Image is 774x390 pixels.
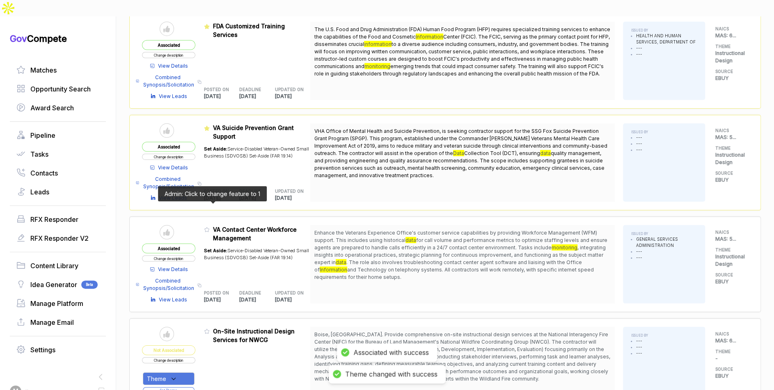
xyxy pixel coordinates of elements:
p: EBUY [715,278,748,285]
span: Tasks [30,149,48,159]
p: [DATE] [275,296,311,303]
p: [DATE] [239,93,275,100]
a: Manage Platform [16,299,99,308]
a: Contacts [16,168,99,178]
a: Opportunity Search [16,84,99,94]
a: Combined Synopsis/Solicitation [136,277,195,292]
mark: information [364,41,392,47]
h1: Compete [10,33,106,44]
h5: NAICS [715,128,748,134]
mark: Information [416,34,443,40]
span: Service-Disabled Veteran-Owned Small Business (SDVOSB) Set-Aside (FAR 19.14) [204,146,309,159]
h5: SOURCE [715,68,748,75]
h5: ISSUED BY [631,130,648,135]
span: Manage Email [30,317,74,327]
h5: UPDATED ON [275,290,298,296]
h5: SOURCE [715,366,748,372]
p: EBUY [715,75,748,82]
span: Matches [30,65,57,75]
h5: POSTED ON [204,290,227,296]
p: [DATE] [204,296,240,303]
button: Change description [142,255,195,262]
span: and Technology on telephony systems. All contractors will work remotely, with specific internet s... [314,267,594,280]
h5: THEME [715,43,748,50]
span: View Leads [159,296,187,303]
span: Content Library [30,261,78,271]
a: Tasks [16,149,99,159]
span: Associated [142,40,195,50]
span: for call volume and performance metrics to optimize staffing levels and ensure agents are prepare... [314,237,607,251]
span: Boise, [GEOGRAPHIC_DATA]. Provide comprehensive on-site instructional design services at the Nati... [314,331,610,382]
span: MAS: 5 ... [715,236,736,242]
a: Manage Email [16,317,99,327]
p: [DATE] [275,194,311,202]
a: Content Library [16,261,99,271]
p: [DATE] [239,296,275,303]
h5: POSTED ON [204,87,227,93]
li: --- [636,51,697,57]
span: Contacts [30,168,58,178]
span: Combined Synopsis/Solicitation [142,74,195,89]
span: RFX Responder [30,214,78,224]
a: Matches [16,65,99,75]
span: Enhance the Veterans Experience Office's customer service capabilities by providing Workforce Man... [314,230,597,243]
h5: THEME [715,349,748,355]
span: , integrating insights into operational practices, strategic planning for continuous improvement,... [314,244,606,265]
span: Center (FCIC). The FCIC, serving as the primary contact point for HFP, disseminates crucial [314,34,610,47]
mark: data [336,259,346,265]
a: Combined Synopsis/Solicitation [136,74,195,89]
a: Idea GeneratorBeta [16,280,99,290]
li: --- [636,45,697,51]
a: RFX Responder V2 [16,233,99,243]
span: Theme [147,374,166,383]
li: --- [636,344,648,350]
span: MAS: 6 ... [715,338,736,344]
div: Theme changed with success [345,370,437,379]
h5: THEME [715,145,748,151]
h5: SOURCE [715,170,748,176]
span: Leads [30,187,49,197]
span: RFX Responder V2 [30,233,89,243]
a: Settings [16,345,99,355]
button: Change description [142,154,195,160]
h5: UPDATED ON [275,188,298,194]
p: Instructional Design [715,50,748,64]
mark: Data [453,150,464,156]
h5: ISSUED BY [631,333,648,338]
span: Collection Tool (DCT), ensuring [464,150,540,156]
div: Associated with success [353,348,429,357]
span: Gov [10,33,27,44]
h5: UPDATED ON [275,87,298,93]
h5: POSTED ON [204,188,227,194]
span: emerging trends that could impact consumer safety. The training will also support FCIC's role in ... [314,63,604,77]
h5: NAICS [715,229,748,235]
span: VHA Office of Mental Health and Suicide Prevention, is seeking contractor support for the SSG Fox... [314,128,607,156]
a: Leads [16,187,99,197]
li: --- [636,350,648,356]
a: RFX Responder [16,214,99,224]
li: HEALTH AND HUMAN SERVICES, DEPARTMENT OF [636,33,697,45]
h5: NAICS [715,26,748,32]
li: GENERAL SERVICES ADMINISTRATION [636,236,697,249]
span: Award Search [30,103,74,113]
h5: DEADLINE [239,290,262,296]
span: Combined Synopsis/Solicitation [142,176,195,190]
mark: monitoring [364,63,390,69]
span: The U.S. Food and Drug Administration (FDA) Human Food Program (HFP) requires specialized trainin... [314,26,610,40]
span: MAS: 5 ... [715,134,736,140]
h5: THEME [715,247,748,253]
h5: NAICS [715,331,748,337]
p: [DATE] [275,93,311,100]
a: Combined Synopsis/Solicitation [136,176,195,190]
span: View Leads [159,93,187,100]
span: FDA Customized Training Services [213,23,285,38]
span: Manage Platform [30,299,83,308]
a: Pipeline [16,130,99,140]
span: View Leads [159,194,187,202]
span: Set Aside: [204,146,227,152]
p: [DATE] [204,93,240,100]
a: Award Search [16,103,99,113]
p: EBUY [715,372,748,380]
span: Pipeline [30,130,55,140]
span: to a diverse audience including consumers, industry, and government bodies. The training will foc... [314,41,609,69]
